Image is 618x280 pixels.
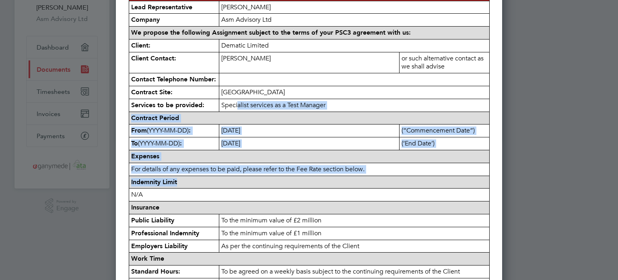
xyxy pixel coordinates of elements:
[131,127,147,134] strong: From
[131,75,216,83] strong: Contact Telephone Number:
[131,268,180,275] strong: Standard Hours:
[131,152,159,160] strong: Expenses
[131,101,204,109] strong: Services to be provided:
[129,163,489,176] p: For details of any expenses to be paid, please refer to the Fee Rate section below.
[219,86,489,99] p: [GEOGRAPHIC_DATA]
[131,114,179,122] strong: Contract Period
[131,41,150,49] strong: Client:
[131,16,160,23] strong: Company
[219,214,489,227] p: To the minimum value of £2 million
[189,127,191,134] strong: :
[131,216,174,224] strong: Public Liability
[219,124,399,137] p: [DATE]
[129,137,219,150] p: (YYYY-MM-DD)
[180,139,182,147] strong: :
[131,242,187,250] strong: Employers Liability
[219,137,399,150] p: [DATE]
[131,255,164,262] strong: Work Time
[219,52,399,65] p: [PERSON_NAME]
[219,240,489,253] p: As per the continuing requirements of the Client
[219,14,489,26] p: Asm Advisory Ltd
[131,139,138,147] strong: To
[400,137,489,150] p: (‘End Date’)
[400,124,489,137] p: (“Commencement Date”)
[219,1,489,14] p: [PERSON_NAME]
[400,52,489,73] p: or such alternative contact as we shall advise
[131,203,159,211] strong: Insurance
[219,265,489,278] p: To be agreed on a weekly basis subject to the continuing requirements of the Client
[131,229,199,237] strong: Professional Indemnity
[219,99,489,112] p: Specialist services as a Test Manager
[131,178,177,186] strong: Indemnity Limit
[129,189,489,201] p: N/A
[131,54,176,62] strong: Client Contact:
[219,227,489,240] p: To the minimum value of £1 million
[131,3,192,11] strong: Lead Representative
[129,124,219,137] p: (YYYY-MM-DD)
[131,29,411,36] strong: We propose the following Assignment subject to the terms of your PSC3 agreement with us:
[131,88,173,96] strong: Contract Site:
[219,39,489,52] p: Dematic Limited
